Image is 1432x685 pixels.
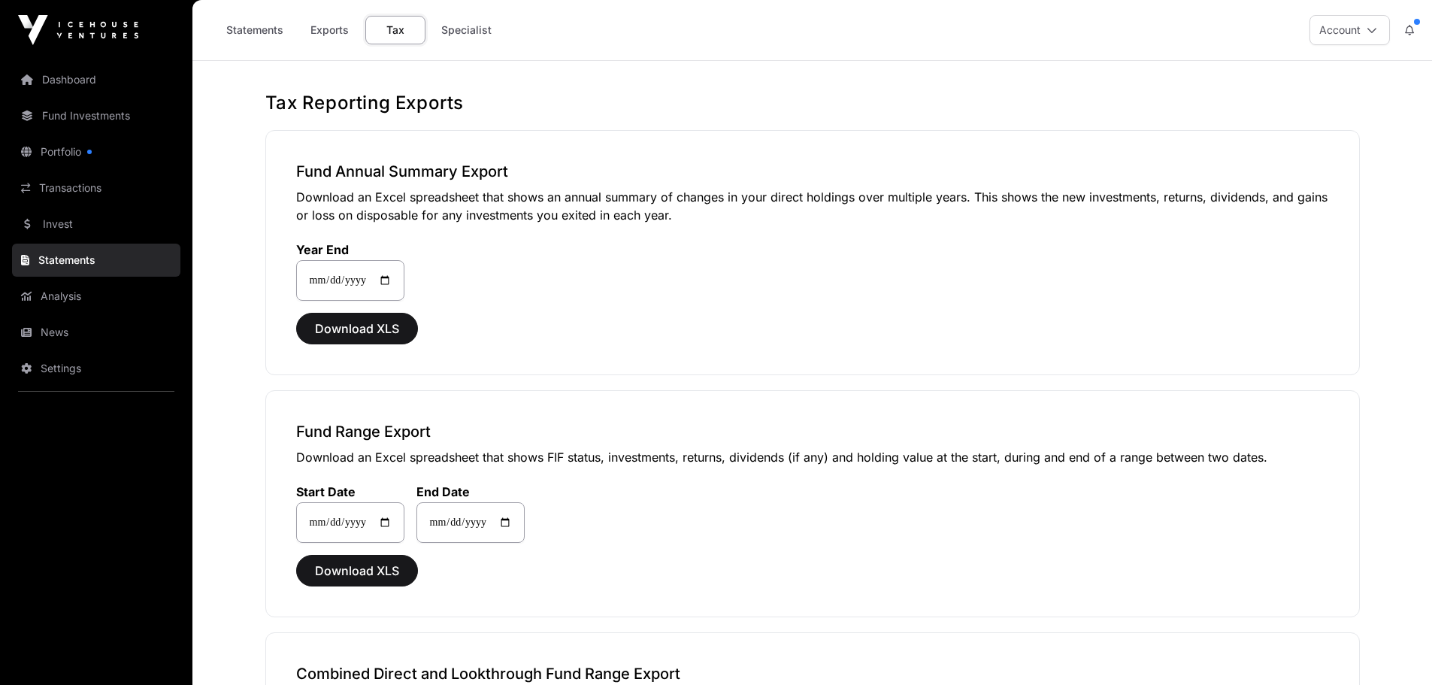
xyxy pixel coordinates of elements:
[416,484,525,499] label: End Date
[296,242,404,257] label: Year End
[12,208,180,241] a: Invest
[296,421,1329,442] h3: Fund Range Export
[1309,15,1390,45] button: Account
[315,562,399,580] span: Download XLS
[1357,613,1432,685] iframe: Chat Widget
[12,135,180,168] a: Portfolio
[296,448,1329,466] p: Download an Excel spreadsheet that shows FIF status, investments, returns, dividends (if any) and...
[431,16,501,44] a: Specialist
[296,313,418,344] button: Download XLS
[296,188,1329,224] p: Download an Excel spreadsheet that shows an annual summary of changes in your direct holdings ove...
[296,484,404,499] label: Start Date
[296,663,1329,684] h3: Combined Direct and Lookthrough Fund Range Export
[12,244,180,277] a: Statements
[216,16,293,44] a: Statements
[12,280,180,313] a: Analysis
[12,171,180,205] a: Transactions
[365,16,425,44] a: Tax
[296,161,1329,182] h3: Fund Annual Summary Export
[265,91,1360,115] h1: Tax Reporting Exports
[299,16,359,44] a: Exports
[18,15,138,45] img: Icehouse Ventures Logo
[315,320,399,338] span: Download XLS
[12,352,180,385] a: Settings
[296,555,418,586] button: Download XLS
[12,316,180,349] a: News
[12,63,180,96] a: Dashboard
[12,99,180,132] a: Fund Investments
